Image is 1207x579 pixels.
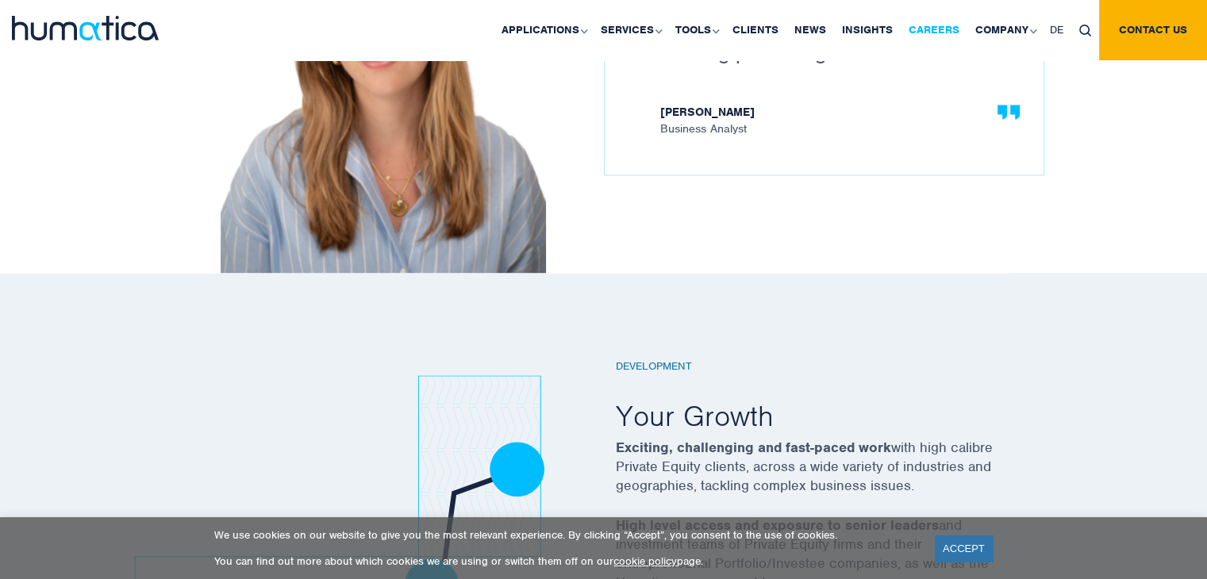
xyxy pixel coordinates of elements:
[616,360,1044,374] h6: Development
[613,554,677,568] a: cookie policy
[1079,25,1091,36] img: search_icon
[660,105,1004,135] span: Business Analyst
[616,439,891,456] strong: Exciting, challenging and fast-paced work
[616,516,939,533] strong: High level access and exposure to senior leaders
[1050,23,1063,36] span: DE
[935,535,993,562] a: ACCEPT
[214,528,915,542] p: We use cookies on our website to give you the most relevant experience. By clicking “Accept”, you...
[660,105,1004,122] strong: [PERSON_NAME]
[616,397,1044,434] h2: Your Growth
[616,438,1044,515] p: with high calibre Private Equity clients, across a wide variety of industries and geographies, ta...
[214,554,915,568] p: You can find out more about which cookies we are using or switch them off on our page.
[12,16,159,40] img: logo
